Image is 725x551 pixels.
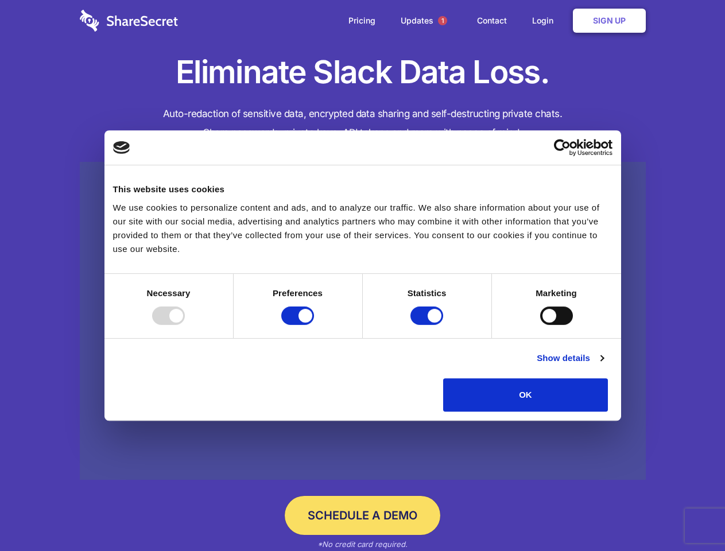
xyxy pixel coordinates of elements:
strong: Statistics [408,288,447,298]
a: Login [521,3,571,38]
em: *No credit card required. [317,540,408,549]
div: This website uses cookies [113,183,612,196]
strong: Preferences [273,288,323,298]
button: OK [443,378,608,412]
img: logo [113,141,130,154]
a: Wistia video thumbnail [80,162,646,480]
div: We use cookies to personalize content and ads, and to analyze our traffic. We also share informat... [113,201,612,256]
a: Sign Up [573,9,646,33]
img: logo-wordmark-white-trans-d4663122ce5f474addd5e946df7df03e33cb6a1c49d2221995e7729f52c070b2.svg [80,10,178,32]
a: Usercentrics Cookiebot - opens in a new window [512,139,612,156]
h4: Auto-redaction of sensitive data, encrypted data sharing and self-destructing private chats. Shar... [80,104,646,142]
h1: Eliminate Slack Data Loss. [80,52,646,93]
a: Contact [466,3,518,38]
a: Show details [537,351,603,365]
a: Pricing [337,3,387,38]
a: Schedule a Demo [285,496,440,535]
strong: Marketing [536,288,577,298]
span: 1 [438,16,447,25]
strong: Necessary [147,288,191,298]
